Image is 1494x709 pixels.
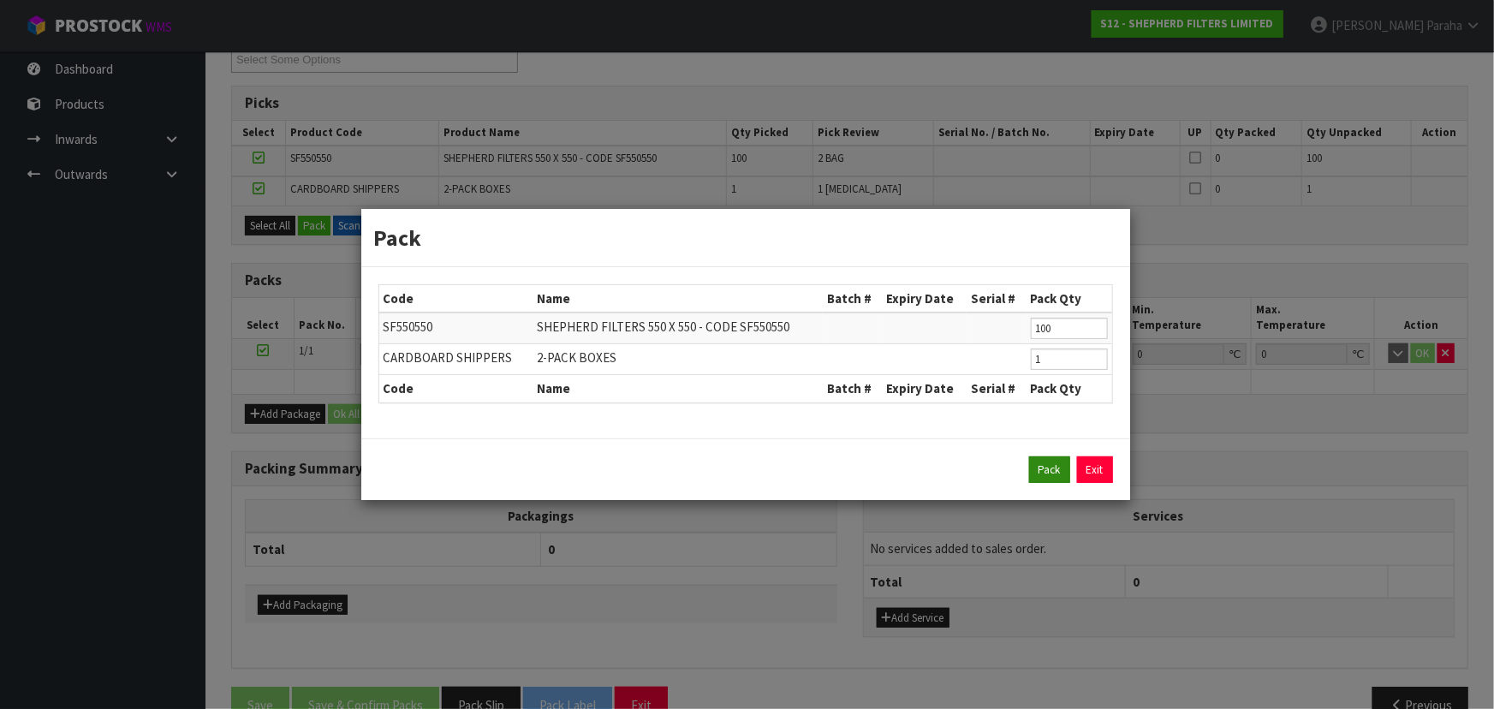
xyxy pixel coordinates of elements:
th: Pack Qty [1027,375,1112,402]
span: SF550550 [384,319,433,335]
th: Name [533,285,824,313]
button: Pack [1029,456,1070,484]
th: Serial # [967,285,1026,313]
th: Code [379,285,533,313]
th: Expiry Date [882,375,967,402]
h3: Pack [374,222,1117,253]
th: Serial # [967,375,1026,402]
span: CARDBOARD SHIPPERS [384,349,513,366]
span: 2-PACK BOXES [537,349,616,366]
th: Name [533,375,824,402]
th: Batch # [823,375,882,402]
span: SHEPHERD FILTERS 550 X 550 - CODE SF550550 [537,319,789,335]
th: Pack Qty [1027,285,1112,313]
th: Code [379,375,533,402]
th: Batch # [823,285,882,313]
th: Expiry Date [882,285,967,313]
a: Exit [1077,456,1113,484]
